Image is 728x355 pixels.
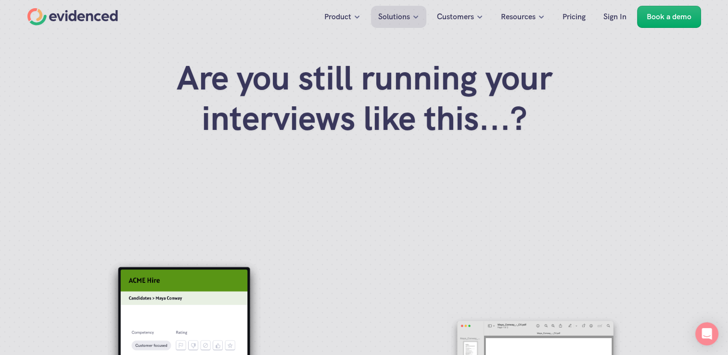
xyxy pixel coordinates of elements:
a: Pricing [555,6,593,28]
div: Open Intercom Messenger [695,322,718,345]
p: Resources [501,11,536,23]
p: Book a demo [647,11,691,23]
p: Customers [437,11,474,23]
p: Solutions [378,11,410,23]
a: Home [27,8,118,25]
a: Book a demo [637,6,701,28]
h1: Are you still running your interviews like this...? [172,58,557,139]
a: Sign In [596,6,634,28]
p: Sign In [603,11,626,23]
p: Pricing [562,11,586,23]
p: Product [324,11,351,23]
